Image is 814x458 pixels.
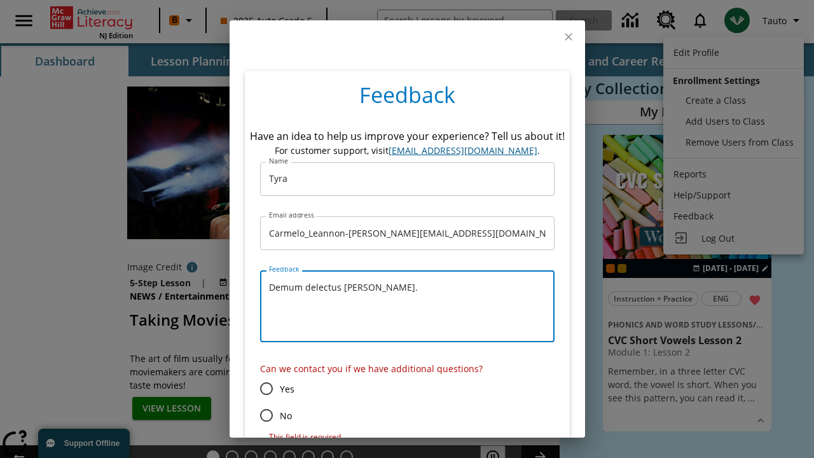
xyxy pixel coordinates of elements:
[269,211,314,220] label: Email address
[389,144,537,156] a: support, will open in new browser tab
[250,144,565,157] div: For customer support, visit .
[552,20,585,53] button: close
[269,265,299,274] label: Feedback
[260,375,555,429] div: contact-permission
[269,156,288,166] label: Name
[245,71,570,123] h4: Feedback
[250,128,565,144] div: Have an idea to help us improve your experience? Tell us about it!
[280,382,294,396] span: Yes
[280,409,292,422] span: No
